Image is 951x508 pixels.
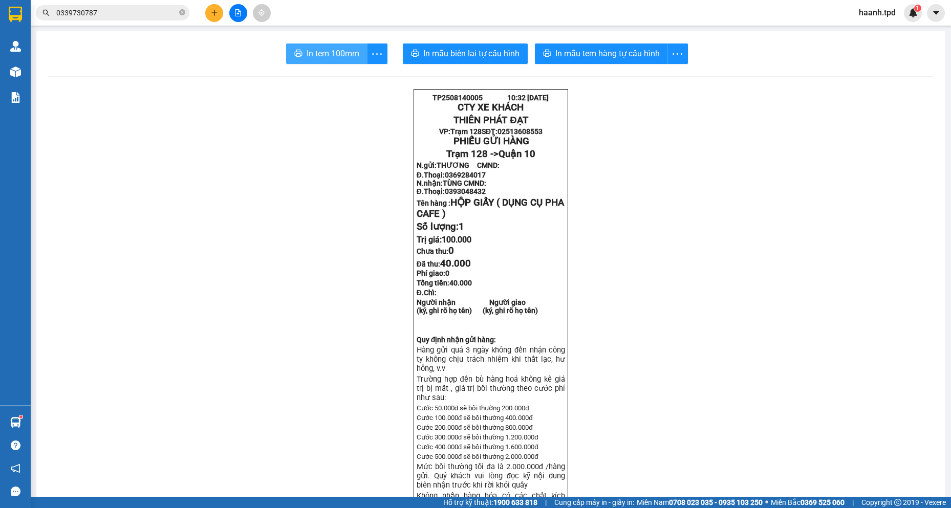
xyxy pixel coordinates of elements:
span: THƯƠNG CMND: [23,72,86,80]
button: more [367,43,387,64]
img: warehouse-icon [10,41,21,52]
span: Cước 50.000đ sẽ bồi thường 200.000đ [417,404,529,412]
strong: CTY XE KHÁCH [44,13,110,24]
button: aim [253,4,271,22]
span: | [545,497,547,508]
span: Trường hợp đền bù hàng hoá không kê giá trị bị mất , giá trị bồi thường theo cước phí như sau: [417,374,565,402]
span: Hỗ trợ kỹ thuật: [443,497,537,508]
strong: CTY XE KHÁCH [458,102,524,113]
img: icon-new-feature [909,8,918,17]
strong: Người nhận Người giao [417,298,526,306]
button: caret-down [927,4,945,22]
button: printerIn tem 100mm [286,43,368,64]
span: Trạm 128 [450,127,482,136]
span: Trạm 128 -> [32,59,121,71]
strong: THIÊN PHÁT ĐẠT [453,115,528,126]
strong: 0369 525 060 [801,498,845,506]
span: Trạm 128 [36,38,68,47]
span: In mẫu biên lai tự cấu hình [423,47,520,60]
sup: 1 [19,415,23,418]
span: 02513608553 [498,127,543,136]
span: PHIẾU GỬI HÀNG [453,136,529,147]
img: logo-vxr [9,7,22,22]
span: Trạm 128 -> [446,148,535,160]
strong: Quy định nhận gửi hàng: [417,336,496,344]
strong: N.nhận: [417,179,486,187]
span: caret-down [932,8,941,17]
span: In mẫu tem hàng tự cấu hình [555,47,660,60]
strong: 0708 023 035 - 0935 103 250 [669,498,763,506]
span: HỘP GIẤY ( DỤNG CỤ PHA CAFE ) [417,197,564,219]
strong: THIÊN PHÁT ĐẠT [39,26,114,37]
span: Trị giá: [417,235,471,245]
span: 0393048432 [445,187,486,195]
span: Mức bồi thường tối đa là 2.000.000đ /hàng gửi. Quý khách vui lòng đọc kỹ nội dung biên nhận trước... [417,462,565,490]
span: 100.000 [442,235,471,245]
strong: 1900 633 818 [493,498,537,506]
span: 0369284017 [445,171,486,179]
span: PHIẾU GỬI HÀNG [40,47,116,58]
span: Cước 100.000đ sẽ bồi thường 400.000đ [417,414,533,422]
span: aim [258,9,265,16]
strong: Đ.Thoại: [417,187,486,195]
span: [DATE] [527,94,549,102]
strong: Phí giao: [417,269,449,277]
span: Cước 300.000đ sẽ bồi thường 1.200.000đ [417,433,538,441]
span: Đ.Chỉ: [417,289,437,297]
strong: Đ.Thoại: [417,171,486,179]
span: Cước 400.000đ sẽ bồi thường 1.600.000đ [417,443,538,451]
span: printer [411,49,419,59]
img: solution-icon [10,92,21,103]
span: 40.000 [449,279,472,287]
span: Cước 200.000đ sẽ bồi thường 800.000đ [417,424,533,431]
span: search [42,9,50,16]
span: haanh.tpd [851,6,904,19]
span: more [368,48,387,60]
span: Cước 500.000đ sẽ bồi thường 2.000.000đ [417,453,538,460]
span: Miền Bắc [771,497,845,508]
span: printer [294,49,302,59]
span: In tem 100mm [307,47,359,60]
span: TP2508140005 [433,94,483,102]
span: close-circle [179,9,185,15]
span: | [852,497,854,508]
span: Miền Nam [637,497,763,508]
span: Quận 10 [84,59,121,71]
span: question-circle [11,440,20,450]
sup: 1 [914,5,921,12]
strong: VP: SĐT: [25,38,128,47]
span: TP2508140005 [19,5,69,13]
span: 1 [459,221,464,232]
span: 40.000 [440,258,471,269]
span: 10:32 [94,5,112,13]
strong: VP: SĐT: [439,127,543,136]
button: more [667,43,688,64]
span: 10:32 [507,94,526,102]
span: ⚪️ [765,500,768,504]
img: warehouse-icon [10,67,21,77]
span: Cung cấp máy in - giấy in: [554,497,634,508]
button: printerIn mẫu biên lai tự cấu hình [403,43,528,64]
span: printer [543,49,551,59]
span: close-circle [179,8,185,18]
span: Tổng tiền: [417,279,472,287]
button: file-add [229,4,247,22]
strong: (ký, ghi rõ họ tên) (ký, ghi rõ họ tên) [417,306,538,315]
span: more [668,48,687,60]
span: Quận 10 [499,148,535,160]
span: Hàng gửi quá 3 ngày không đến nhận công ty không chịu trách nhiệm khi thất lạc, hư hỏn... [417,345,565,373]
span: Số lượng: [417,221,464,232]
button: printerIn mẫu tem hàng tự cấu hình [535,43,668,64]
span: TÙNG CMND: [443,179,486,187]
span: notification [11,463,20,473]
span: message [11,487,20,496]
img: warehouse-icon [10,417,21,428]
span: 0 [445,269,449,277]
span: 02513608553 [83,38,128,47]
span: file-add [234,9,242,16]
strong: Tên hàng : [417,199,564,218]
span: [DATE] [114,5,135,13]
input: Tìm tên, số ĐT hoặc mã đơn [56,7,177,18]
button: plus [205,4,223,22]
strong: N.gửi: [3,72,86,80]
